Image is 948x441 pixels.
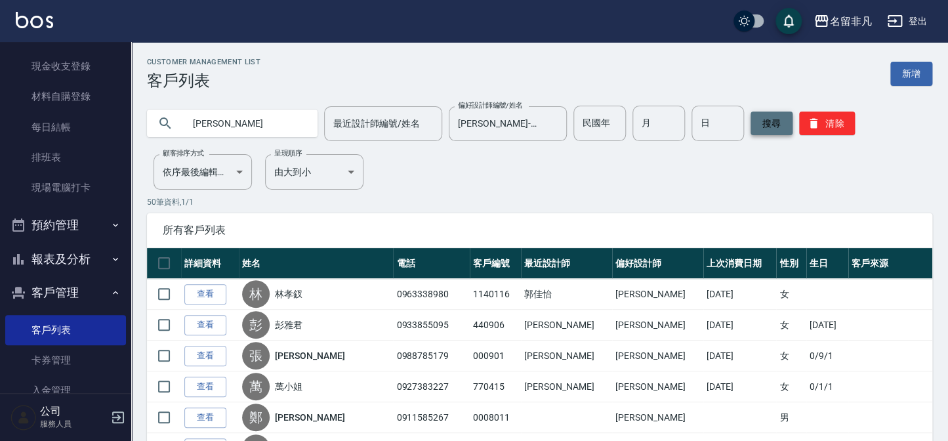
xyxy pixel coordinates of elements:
td: 0933855095 [393,310,469,341]
th: 姓名 [239,248,393,279]
label: 偏好設計師編號/姓名 [458,100,523,110]
a: 彭雅君 [275,318,302,331]
a: 新增 [890,62,932,86]
a: 查看 [184,346,226,366]
button: 客戶管理 [5,276,126,310]
td: [DATE] [703,371,777,402]
td: 770415 [470,371,521,402]
div: 彭 [242,311,270,339]
h3: 客戶列表 [147,72,260,90]
img: Logo [16,12,53,28]
a: 卡券管理 [5,345,126,375]
td: 1140116 [470,279,521,310]
a: 排班表 [5,142,126,173]
td: 0911585267 [393,402,469,433]
td: 000901 [470,341,521,371]
td: [PERSON_NAME] [521,310,612,341]
a: 現場電腦打卡 [5,173,126,203]
th: 客戶編號 [470,248,521,279]
a: 林孝釵 [275,287,302,301]
td: 郭佳怡 [521,279,612,310]
th: 上次消費日期 [703,248,777,279]
td: [PERSON_NAME] [521,341,612,371]
a: 查看 [184,284,226,304]
a: 萬小姐 [275,380,302,393]
td: [DATE] [703,310,777,341]
div: 林 [242,280,270,308]
th: 偏好設計師 [612,248,703,279]
td: 女 [776,371,806,402]
td: 女 [776,279,806,310]
td: 0008011 [470,402,521,433]
a: 每日結帳 [5,112,126,142]
a: [PERSON_NAME] [275,349,344,362]
td: [PERSON_NAME] [612,371,703,402]
p: 50 筆資料, 1 / 1 [147,196,932,208]
a: 現金收支登錄 [5,51,126,81]
td: 男 [776,402,806,433]
td: 0988785179 [393,341,469,371]
th: 生日 [806,248,848,279]
a: 查看 [184,315,226,335]
td: 0963338980 [393,279,469,310]
div: 名留非凡 [829,13,871,30]
td: 0927383227 [393,371,469,402]
div: 張 [242,342,270,369]
h2: Customer Management List [147,58,260,66]
td: 440906 [470,310,521,341]
button: 登出 [882,9,932,33]
td: [DATE] [806,310,848,341]
label: 呈現順序 [274,148,302,158]
h5: 公司 [40,405,107,418]
a: 客戶列表 [5,315,126,345]
a: 查看 [184,408,226,428]
th: 最近設計師 [521,248,612,279]
th: 電話 [393,248,469,279]
td: [PERSON_NAME] [612,402,703,433]
th: 客戶來源 [848,248,932,279]
div: 依序最後編輯時間 [154,154,252,190]
th: 詳細資料 [181,248,239,279]
div: 鄭 [242,404,270,431]
a: 查看 [184,377,226,397]
button: 預約管理 [5,208,126,242]
a: 材料自購登錄 [5,81,126,112]
td: [DATE] [703,279,777,310]
button: 搜尋 [751,112,793,135]
div: 由大到小 [265,154,363,190]
button: 名留非凡 [808,8,876,35]
td: [PERSON_NAME] [612,341,703,371]
p: 服務人員 [40,418,107,430]
div: 萬 [242,373,270,400]
td: 0/9/1 [806,341,848,371]
a: [PERSON_NAME] [275,411,344,424]
th: 性別 [776,248,806,279]
td: [PERSON_NAME] [612,279,703,310]
td: 0/1/1 [806,371,848,402]
button: 報表及分析 [5,242,126,276]
button: 清除 [799,112,855,135]
label: 顧客排序方式 [163,148,204,158]
span: 所有客戶列表 [163,224,917,237]
td: [DATE] [703,341,777,371]
td: [PERSON_NAME] [612,310,703,341]
input: 搜尋關鍵字 [184,106,307,141]
td: 女 [776,310,806,341]
td: [PERSON_NAME] [521,371,612,402]
a: 入金管理 [5,375,126,406]
button: save [775,8,802,34]
td: 女 [776,341,806,371]
img: Person [10,404,37,430]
